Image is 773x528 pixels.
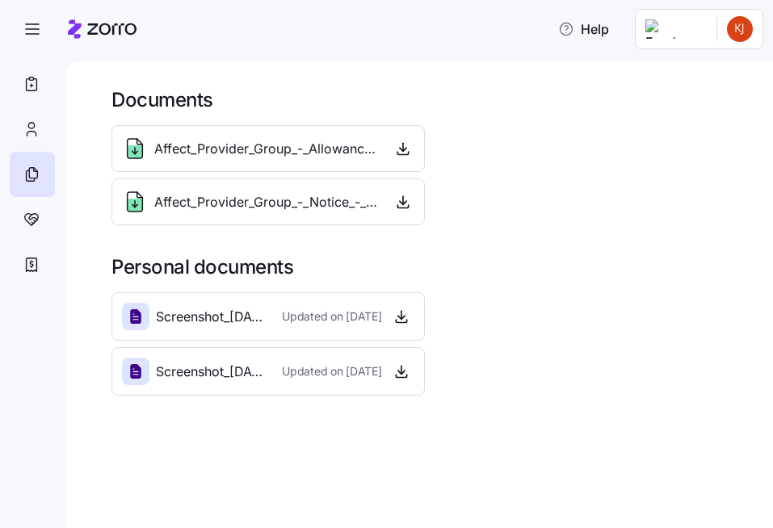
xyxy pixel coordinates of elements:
img: 9385e3284198ad746f514bbf74938af7 [727,16,753,42]
button: Help [545,13,622,45]
h1: Documents [111,87,750,112]
span: Updated on [DATE] [282,308,381,325]
span: Updated on [DATE] [282,363,381,379]
span: Affect_Provider_Group_-_Allowance_Model_-_2025.pdf [154,139,379,159]
span: Affect_Provider_Group_-_Notice_-_2025.pdf [154,192,379,212]
span: Screenshot_[DATE]_at_1.38.43%E2%80%AFPM.png [156,307,269,327]
span: Screenshot_[DATE]_at_1.38.52%E2%80%AFPM.png [156,362,269,382]
img: Employer logo [645,19,704,39]
h1: Personal documents [111,254,750,279]
span: Help [558,19,609,39]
